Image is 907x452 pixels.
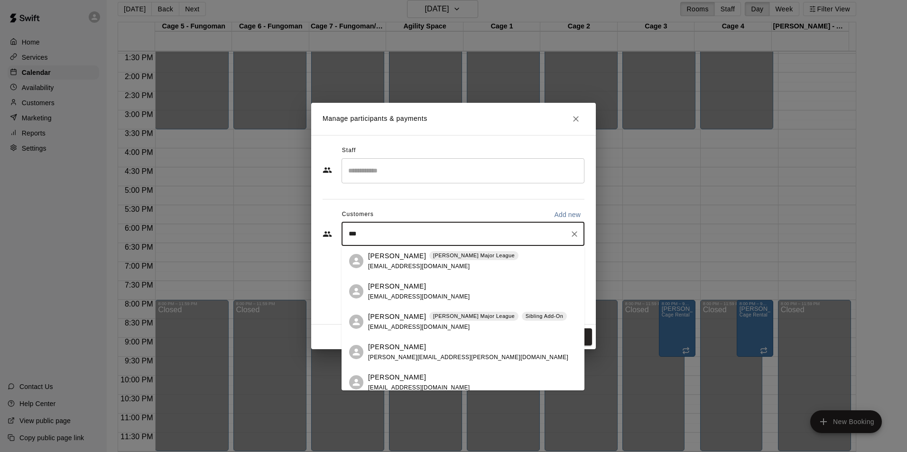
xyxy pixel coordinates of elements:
[342,158,584,183] div: Search staff
[323,114,427,124] p: Manage participants & payments
[368,324,470,330] span: [EMAIL_ADDRESS][DOMAIN_NAME]
[368,293,470,300] span: [EMAIL_ADDRESS][DOMAIN_NAME]
[554,210,581,219] p: Add new
[526,312,564,320] p: Sibling Add-On
[323,165,332,175] svg: Staff
[349,254,363,268] div: Andrew Cornett
[368,354,568,361] span: [PERSON_NAME][EMAIL_ADDRESS][PERSON_NAME][DOMAIN_NAME]
[568,227,581,241] button: Clear
[550,207,584,222] button: Add new
[368,312,426,322] p: [PERSON_NAME]
[349,284,363,298] div: Laquisha Alexander
[368,342,426,352] p: [PERSON_NAME]
[342,207,374,222] span: Customers
[368,281,426,291] p: [PERSON_NAME]
[368,263,470,270] span: [EMAIL_ADDRESS][DOMAIN_NAME]
[368,372,426,382] p: [PERSON_NAME]
[433,312,515,320] p: [PERSON_NAME] Major League
[433,252,515,260] p: [PERSON_NAME] Major League
[368,384,470,391] span: [EMAIL_ADDRESS][DOMAIN_NAME]
[349,375,363,389] div: Kyler Southerland
[323,229,332,239] svg: Customers
[567,110,584,127] button: Close
[349,345,363,359] div: Brandon Mantor
[368,251,426,261] p: [PERSON_NAME]
[349,315,363,329] div: John Battle
[342,222,584,246] div: Start typing to search customers...
[342,143,356,158] span: Staff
